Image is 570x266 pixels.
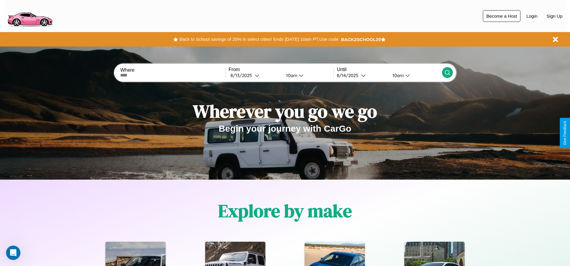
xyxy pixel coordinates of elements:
[229,67,334,72] label: From
[389,73,405,78] div: 10am
[563,121,567,145] div: Give Feedback
[341,37,381,42] b: BACK2SCHOOL20
[178,35,341,43] button: Back to School savings of 20% in select cities! Ends [DATE] 10am PT.Use code:
[6,246,20,260] iframe: Intercom live chat
[337,73,361,78] div: 8 / 14 / 2025
[523,10,541,22] button: Login
[120,67,225,73] label: Where
[281,72,334,79] button: 10am
[218,199,352,223] h1: Explore by make
[388,72,442,79] button: 10am
[544,10,565,22] button: Sign Up
[283,73,299,78] div: 10am
[5,3,55,28] img: logo
[337,67,442,72] label: Until
[230,73,255,78] div: 8 / 13 / 2025
[229,72,281,79] button: 8/13/2025
[483,10,520,22] button: Become a Host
